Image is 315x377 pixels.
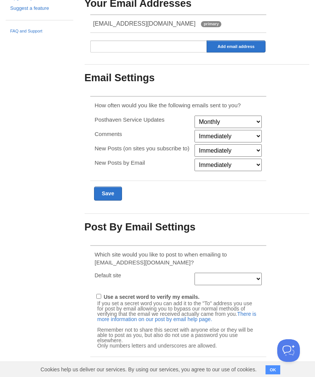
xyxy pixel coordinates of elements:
[97,311,256,322] a: There is more information on our post by email help page.
[277,339,300,362] iframe: Help Scout Beacon - Open
[95,300,262,349] div: If you set a secret word you can add it to the "To" address you use for post by email allowing yo...
[95,101,262,109] p: How often would you like the following emails sent to you?
[10,28,69,35] a: FAQ and Support
[95,130,190,138] p: Comments
[94,187,122,201] input: Save
[207,40,265,53] input: Add email address
[33,362,264,377] span: Cookies help us deliver our services. By using our services, you agree to our use of cookies.
[93,273,193,278] div: Default site
[10,5,69,12] a: Suggest a feature
[266,365,280,374] button: OK
[85,222,310,233] h3: Post By Email Settings
[201,21,221,27] span: primary
[95,116,190,124] p: Posthaven Service Updates
[93,20,196,27] span: [EMAIL_ADDRESS][DOMAIN_NAME]
[95,159,190,167] p: New Posts by Email
[103,294,199,302] label: Use a secret word to verify my emails.
[95,250,262,266] p: Which site would you like to post to when emailing to [EMAIL_ADDRESS][DOMAIN_NAME]?
[95,144,190,152] p: New Posts (on sites you subscribe to)
[85,73,310,84] h3: Email Settings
